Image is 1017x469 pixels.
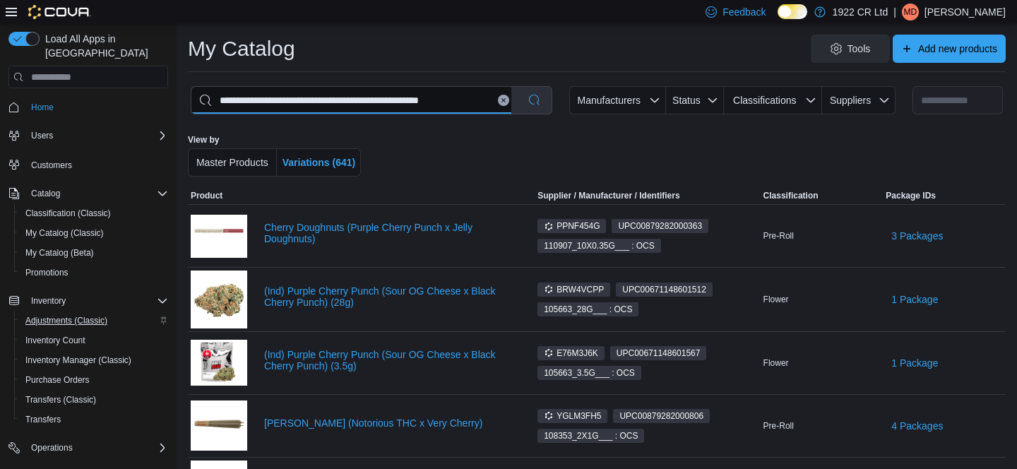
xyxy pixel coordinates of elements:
[14,263,174,283] button: Promotions
[891,229,943,243] span: 3 Packages
[902,4,919,20] div: Mike Dunn
[20,205,117,222] a: Classification (Classic)
[31,442,73,453] span: Operations
[20,332,91,349] a: Inventory Count
[25,185,66,202] button: Catalog
[14,331,174,350] button: Inventory Count
[733,95,796,106] span: Classifications
[277,148,362,177] button: Variations (641)
[886,190,936,201] span: Package IDs
[544,303,632,316] span: 105663_28G___ : OCS
[25,155,168,173] span: Customers
[31,102,54,113] span: Home
[188,35,295,63] h1: My Catalog
[763,190,819,201] span: Classification
[622,283,706,296] span: UPC 00671148601512
[20,372,168,388] span: Purchase Orders
[544,347,598,360] span: E76M3J6K
[264,349,512,372] a: (Ind) Purple Cherry Punch (Sour OG Cheese x Black Cherry Punch) (3.5g)
[282,157,356,168] span: Variations (641)
[893,35,1006,63] button: Add new products
[191,215,247,258] img: Cherry Doughnuts (Purple Cherry Punch x Jelly Doughnuts)
[537,429,644,443] span: 108353_2X1G___ : OCS
[498,95,509,106] button: Clear input
[31,188,60,199] span: Catalog
[537,366,641,380] span: 105663_3.5G___ : OCS
[25,99,59,116] a: Home
[666,86,725,114] button: Status
[20,312,168,329] span: Adjustments (Classic)
[891,292,938,307] span: 1 Package
[537,283,610,297] span: BRW4VCPP
[25,335,85,346] span: Inventory Count
[40,32,168,60] span: Load All Apps in [GEOGRAPHIC_DATA]
[25,208,111,219] span: Classification (Classic)
[191,400,247,451] img: Hella Jelly (Notorious THC x Very Cherry)
[544,410,601,422] span: YGLM3FH5
[20,312,113,329] a: Adjustments (Classic)
[20,244,168,261] span: My Catalog (Beta)
[20,225,168,242] span: My Catalog (Classic)
[264,417,512,429] a: [PERSON_NAME] (Notorious THC x Very Cherry)
[3,291,174,311] button: Inventory
[28,5,91,19] img: Cova
[886,222,948,250] button: 3 Packages
[25,394,96,405] span: Transfers (Classic)
[822,86,896,114] button: Suppliers
[811,35,890,63] button: Tools
[830,95,871,106] span: Suppliers
[891,419,943,433] span: 4 Packages
[761,227,884,244] div: Pre-Roll
[618,220,702,232] span: UPC 00879282000363
[904,4,917,20] span: MD
[537,219,606,233] span: PPNF454G
[188,148,277,177] button: Master Products
[612,219,708,233] span: UPC00879282000363
[537,346,605,360] span: E76M3J6K
[20,352,168,369] span: Inventory Manager (Classic)
[20,391,102,408] a: Transfers (Classic)
[724,86,822,114] button: Classifications
[569,86,665,114] button: Manufacturers
[761,291,884,308] div: Flower
[918,42,997,56] span: Add new products
[20,205,168,222] span: Classification (Classic)
[778,4,807,19] input: Dark Mode
[924,4,1006,20] p: [PERSON_NAME]
[537,190,679,201] div: Supplier / Manufacturer / Identifiers
[761,417,884,434] div: Pre-Roll
[617,347,701,360] span: UPC 00671148601567
[25,185,168,202] span: Catalog
[196,157,268,168] span: Master Products
[25,127,168,144] span: Users
[20,244,100,261] a: My Catalog (Beta)
[25,439,78,456] button: Operations
[20,352,137,369] a: Inventory Manager (Classic)
[25,374,90,386] span: Purchase Orders
[578,95,641,106] span: Manufacturers
[14,243,174,263] button: My Catalog (Beta)
[778,19,778,20] span: Dark Mode
[25,127,59,144] button: Users
[25,439,168,456] span: Operations
[25,414,61,425] span: Transfers
[886,285,944,314] button: 1 Package
[544,239,655,252] span: 110907_10X0.35G___ : OCS
[518,190,679,201] span: Supplier / Manufacturer / Identifiers
[14,203,174,223] button: Classification (Classic)
[25,98,168,116] span: Home
[191,271,247,328] img: (Ind) Purple Cherry Punch (Sour OG Cheese x Black Cherry Punch) (28g)
[191,190,222,201] span: Product
[544,367,635,379] span: 105663_3.5G___ : OCS
[264,285,512,308] a: (Ind) Purple Cherry Punch (Sour OG Cheese x Black Cherry Punch) (28g)
[544,429,638,442] span: 108353_2X1G___ : OCS
[544,220,600,232] span: PPNF454G
[25,292,168,309] span: Inventory
[537,302,638,316] span: 105663_28G___ : OCS
[537,409,607,423] span: YGLM3FH5
[25,315,107,326] span: Adjustments (Classic)
[761,355,884,372] div: Flower
[14,390,174,410] button: Transfers (Classic)
[3,126,174,146] button: Users
[886,349,944,377] button: 1 Package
